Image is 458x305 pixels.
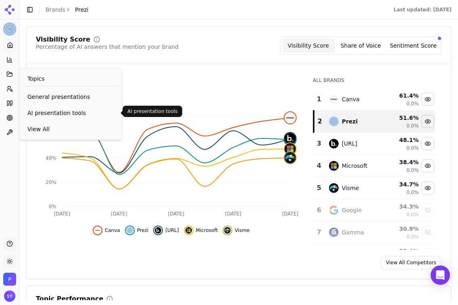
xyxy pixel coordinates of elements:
div: 22.4 % [388,247,418,255]
span: [URL] [165,227,179,234]
div: 51.6% [46,77,297,92]
button: Current brand: Prezi [3,23,16,36]
button: Hide microsoft data [421,159,434,172]
img: microsoft [329,161,339,171]
span: Microsoft [196,227,218,234]
tr: 22.4%Show pitch data [314,244,435,266]
div: Prezi [342,117,358,125]
tspan: 40% [46,155,56,161]
tspan: 0% [49,204,56,209]
div: Percentage of AI answers that mention your brand [36,43,179,51]
tspan: [DATE] [168,211,185,217]
img: gamma [329,228,339,237]
img: beautiful.ai [155,227,161,234]
div: All Brands [313,77,435,84]
tr: 7gammaGamma30.9%0.0%Show gamma data [314,221,435,244]
button: Hide canva data [93,226,120,235]
span: 0.0% [406,211,419,218]
button: Hide visme data [223,226,250,235]
div: Topic Performance [36,296,103,302]
a: General presentations [23,90,119,104]
img: canva [94,227,101,234]
span: General presentations [27,93,114,101]
div: 2 [318,117,321,126]
button: Hide beautiful.ai data [153,226,179,235]
div: 1 [317,94,321,104]
button: Hide canva data [421,93,434,106]
div: Visibility Score [36,36,90,43]
img: beautiful.ai [285,133,296,144]
div: 34.3 % [388,203,418,211]
button: Hide prezi data [421,115,434,128]
img: canva [285,112,296,123]
tr: 4microsoftMicrosoft38.4%0.0%Hide microsoft data [314,155,435,177]
span: Prezi [75,6,89,14]
tspan: [DATE] [282,211,298,217]
nav: breadcrumb [46,6,89,14]
div: Canva [342,95,360,103]
tspan: [DATE] [225,211,241,217]
span: Visme [235,227,250,234]
img: visme [224,227,231,234]
div: Microsoft [342,162,368,170]
div: 51.6 % [388,114,418,122]
div: 34.7 % [388,180,418,188]
div: 5 [317,183,321,193]
button: Hide visme data [421,182,434,194]
tspan: 20% [46,180,56,185]
div: Google [342,206,362,214]
div: 61.4 % [388,92,418,100]
img: visme [285,152,296,163]
button: Open user button [4,290,15,302]
div: 48.1 % [388,136,418,144]
p: AI presentation tools [127,108,177,115]
div: Visme [342,184,359,192]
img: google [329,205,339,215]
span: 0.0% [406,234,419,240]
span: View All [27,125,114,133]
tr: 2preziPrezi51.6%0.0%Hide prezi data [314,111,435,133]
span: 0.0% [406,189,419,196]
img: visme [329,183,339,193]
tr: 6googleGoogle34.3%0.0%Show google data [314,199,435,221]
span: 0.0% [406,167,419,173]
img: microsoft [185,227,192,234]
button: Hide beautiful.ai data [421,137,434,150]
span: 0.0% [406,100,419,107]
button: Share of Voice [335,38,387,53]
div: Last updated: [DATE] [393,6,452,13]
div: 4 [317,161,321,171]
button: Show pitch data [421,248,434,261]
img: prezi [127,227,133,234]
tr: 1canvaCanva61.4%0.0%Hide canva data [314,88,435,111]
button: Visibility Score [282,38,335,53]
div: Gamma [342,228,364,236]
button: Open organization switcher [3,273,16,286]
span: Topics [27,75,45,83]
div: 38.4 % [388,158,418,166]
div: 3 [317,139,321,148]
div: 7 [317,228,321,237]
span: Canva [105,227,120,234]
tspan: [DATE] [54,211,71,217]
button: Show gamma data [421,226,434,239]
img: prezi [329,117,339,126]
div: 30.9 % [388,225,418,233]
a: AI presentation tools [23,106,119,120]
tr: 3beautiful.ai[URL]48.1%0.0%Hide beautiful.ai data [314,133,435,155]
tr: 5vismeVisme34.7%0.0%Hide visme data [314,177,435,199]
span: 0.0% [406,145,419,151]
div: [URL] [342,140,358,148]
img: Prezi [3,23,16,36]
a: View All [23,122,119,136]
a: Brands [46,6,65,13]
button: Hide prezi data [125,226,149,235]
div: Open Intercom Messenger [431,265,450,285]
img: Prezi [3,273,16,286]
div: 6 [317,205,321,215]
button: Sentiment Score [387,38,439,53]
span: Prezi [137,227,149,234]
button: Hide microsoft data [184,226,218,235]
span: AI presentation tools [27,109,114,117]
button: Show google data [421,204,434,217]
